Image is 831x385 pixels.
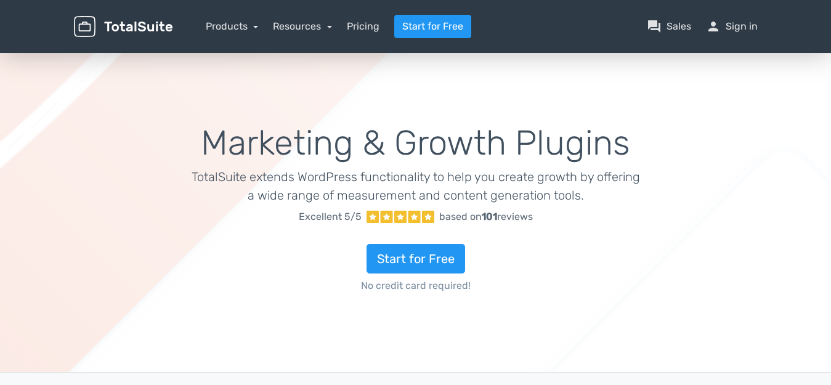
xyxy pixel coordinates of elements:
a: Pricing [347,19,379,34]
strong: 101 [482,211,497,222]
img: TotalSuite for WordPress [74,16,172,38]
a: question_answerSales [647,19,691,34]
a: personSign in [706,19,758,34]
a: Products [206,20,259,32]
a: Start for Free [394,15,471,38]
a: Resources [273,20,332,32]
span: No credit card required! [191,278,640,293]
div: based on reviews [439,209,533,224]
h1: Marketing & Growth Plugins [191,124,640,163]
span: Excellent 5/5 [299,209,362,224]
a: Excellent 5/5 based on101reviews [191,205,640,229]
a: Start for Free [367,244,465,274]
p: TotalSuite extends WordPress functionality to help you create growth by offering a wide range of ... [191,168,640,205]
span: question_answer [647,19,662,34]
span: person [706,19,721,34]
